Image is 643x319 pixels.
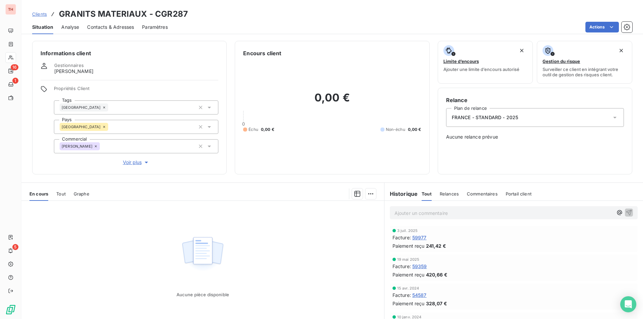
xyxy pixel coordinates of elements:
[242,121,245,127] span: 0
[41,49,218,57] h6: Informations client
[392,242,425,249] span: Paiement reçu
[108,104,114,110] input: Ajouter une valeur
[392,263,411,270] span: Facture :
[181,233,224,275] img: Empty state
[384,190,418,198] h6: Historique
[397,315,422,319] span: 10 janv. 2024
[61,24,79,30] span: Analyse
[426,242,446,249] span: 241,42 €
[620,296,636,312] div: Open Intercom Messenger
[440,191,459,196] span: Relances
[248,127,258,133] span: Échu
[243,91,421,111] h2: 0,00 €
[32,24,53,30] span: Situation
[100,143,105,149] input: Ajouter une valeur
[5,304,16,315] img: Logo LeanPay
[243,49,281,57] h6: Encours client
[392,300,425,307] span: Paiement reçu
[108,124,114,130] input: Ajouter une valeur
[452,114,518,121] span: FRANCE - STANDARD - 2025
[56,191,66,196] span: Tout
[29,191,48,196] span: En cours
[386,127,405,133] span: Non-échu
[543,59,580,64] span: Gestion du risque
[59,8,188,20] h3: GRANITS MATERIAUX - CGR287
[123,159,150,166] span: Voir plus
[397,286,419,290] span: 15 avr. 2024
[537,41,632,84] button: Gestion du risqueSurveiller ce client en intégrant votre outil de gestion des risques client.
[408,127,421,133] span: 0,00 €
[54,63,84,68] span: Gestionnaires
[62,144,92,148] span: [PERSON_NAME]
[412,234,427,241] span: 59977
[12,244,18,250] span: 5
[176,292,229,297] span: Aucune pièce disponible
[397,229,418,233] span: 3 juil. 2025
[443,67,519,72] span: Ajouter une limite d’encours autorisé
[74,191,89,196] span: Graphe
[87,24,134,30] span: Contacts & Adresses
[392,234,411,241] span: Facture :
[446,96,624,104] h6: Relance
[412,263,427,270] span: 59359
[54,86,218,95] span: Propriétés Client
[585,22,619,32] button: Actions
[438,41,533,84] button: Limite d’encoursAjouter une limite d’encours autorisé
[392,292,411,299] span: Facture :
[261,127,274,133] span: 0,00 €
[412,292,427,299] span: 54587
[11,64,18,70] span: 16
[543,67,627,77] span: Surveiller ce client en intégrant votre outil de gestion des risques client.
[397,257,420,261] span: 19 mai 2025
[54,159,218,166] button: Voir plus
[5,4,16,15] div: TH
[12,78,18,84] span: 1
[467,191,498,196] span: Commentaires
[443,59,479,64] span: Limite d’encours
[54,68,93,75] span: [PERSON_NAME]
[446,134,624,140] span: Aucune relance prévue
[62,105,101,109] span: [GEOGRAPHIC_DATA]
[62,125,101,129] span: [GEOGRAPHIC_DATA]
[392,271,425,278] span: Paiement reçu
[422,191,432,196] span: Tout
[142,24,168,30] span: Paramètres
[426,271,447,278] span: 420,66 €
[426,300,447,307] span: 328,07 €
[32,11,47,17] a: Clients
[506,191,531,196] span: Portail client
